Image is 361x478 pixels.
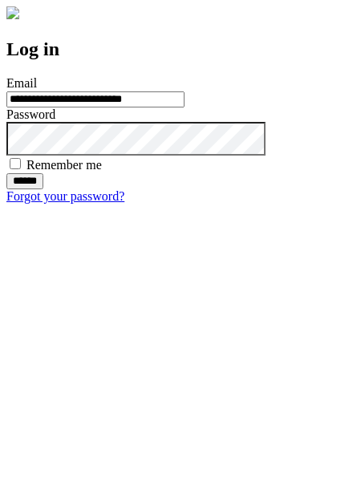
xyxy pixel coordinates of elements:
label: Remember me [26,158,102,172]
img: logo-4e3dc11c47720685a147b03b5a06dd966a58ff35d612b21f08c02c0306f2b779.png [6,6,19,19]
label: Email [6,76,37,90]
h2: Log in [6,38,355,60]
a: Forgot your password? [6,189,124,203]
label: Password [6,107,55,121]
